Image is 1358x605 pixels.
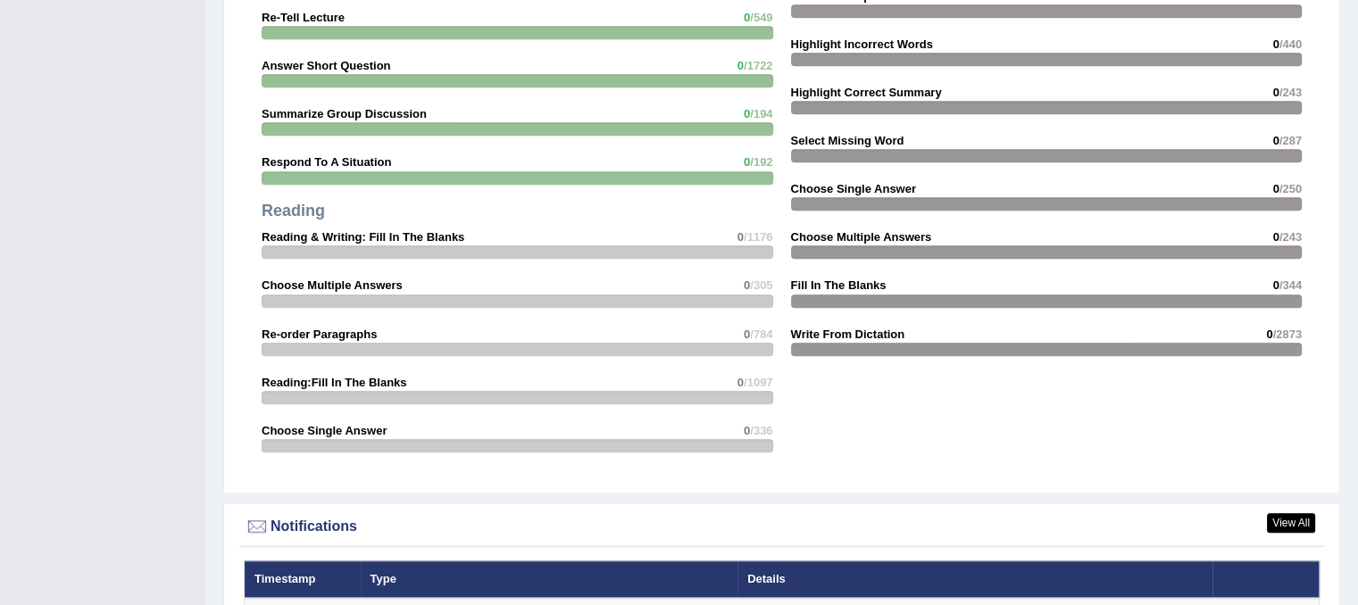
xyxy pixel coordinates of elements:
[744,107,750,120] span: 0
[361,560,738,598] th: Type
[750,155,772,169] span: /192
[791,37,933,51] strong: Highlight Incorrect Words
[1279,37,1302,51] span: /440
[744,11,750,24] span: 0
[245,560,361,598] th: Timestamp
[791,134,904,147] strong: Select Missing Word
[1279,278,1302,292] span: /344
[750,278,772,292] span: /305
[750,11,772,24] span: /549
[1272,86,1279,99] span: 0
[262,155,391,169] strong: Respond To A Situation
[262,230,464,244] strong: Reading & Writing: Fill In The Blanks
[737,376,744,389] span: 0
[744,278,750,292] span: 0
[750,327,772,341] span: /784
[744,230,773,244] span: /1176
[1272,37,1279,51] span: 0
[1272,327,1302,341] span: /2873
[262,327,377,341] strong: Re-order Paragraphs
[1279,134,1302,147] span: /287
[1267,513,1315,533] a: View All
[737,230,744,244] span: 0
[791,327,905,341] strong: Write From Dictation
[791,278,887,292] strong: Fill In The Blanks
[744,424,750,437] span: 0
[737,560,1212,598] th: Details
[1279,182,1302,195] span: /250
[244,513,1320,540] div: Notifications
[262,278,403,292] strong: Choose Multiple Answers
[744,59,773,72] span: /1722
[1279,230,1302,244] span: /243
[750,424,772,437] span: /336
[262,424,387,437] strong: Choose Single Answer
[262,202,325,220] strong: Reading
[744,376,773,389] span: /1097
[1272,134,1279,147] span: 0
[1266,327,1272,341] span: 0
[1272,278,1279,292] span: 0
[1272,182,1279,195] span: 0
[737,59,744,72] span: 0
[791,182,916,195] strong: Choose Single Answer
[750,107,772,120] span: /194
[791,86,942,99] strong: Highlight Correct Summary
[744,327,750,341] span: 0
[791,230,932,244] strong: Choose Multiple Answers
[262,11,345,24] strong: Re-Tell Lecture
[1279,86,1302,99] span: /243
[744,155,750,169] span: 0
[1272,230,1279,244] span: 0
[262,376,407,389] strong: Reading:Fill In The Blanks
[262,107,427,120] strong: Summarize Group Discussion
[262,59,390,72] strong: Answer Short Question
